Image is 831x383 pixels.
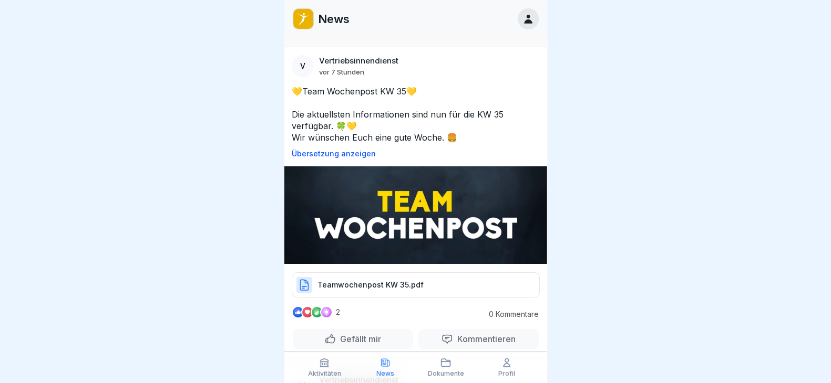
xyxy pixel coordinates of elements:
img: oo2rwhh5g6mqyfqxhtbddxvd.png [293,9,313,29]
p: 2 [336,308,340,316]
p: 💛Team Wochenpost KW 35💛 Die aktuellsten Informationen sind nun für die KW 35 verfügbar. 🍀💛 Wir wü... [292,86,540,143]
p: Kommentieren [453,334,516,344]
p: vor 7 Stunden [319,68,364,76]
p: Vertriebsinnendienst [319,56,398,66]
p: News [318,12,350,26]
p: 0 Kommentare [481,310,539,318]
p: Übersetzung anzeigen [292,150,540,158]
p: Aktivitäten [308,370,341,377]
a: Teamwochenpost KW 35.pdf [292,284,540,295]
p: Dokumente [428,370,464,377]
p: Teamwochenpost KW 35.pdf [317,280,424,290]
div: V [292,55,314,77]
p: News [376,370,394,377]
img: Post Image [284,166,547,264]
p: Gefällt mir [336,334,381,344]
p: Profil [498,370,515,377]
